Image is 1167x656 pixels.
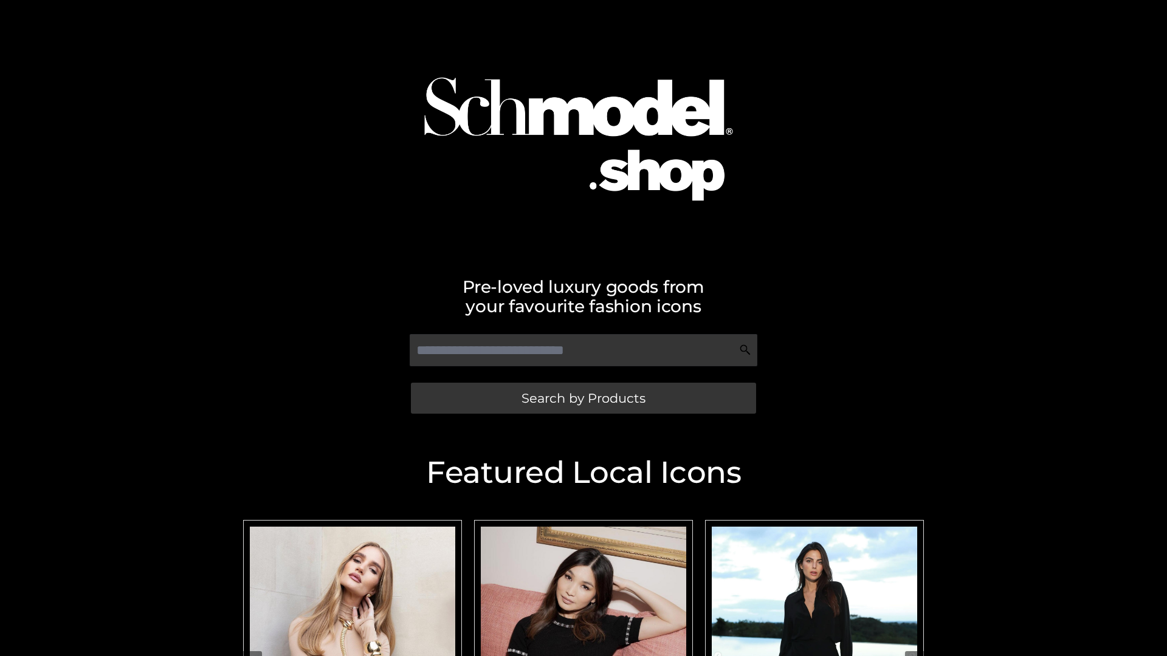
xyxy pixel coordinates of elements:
a: Search by Products [411,383,756,414]
h2: Featured Local Icons​ [237,457,930,488]
span: Search by Products [522,392,645,405]
img: Search Icon [739,344,751,356]
h2: Pre-loved luxury goods from your favourite fashion icons [237,277,930,316]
